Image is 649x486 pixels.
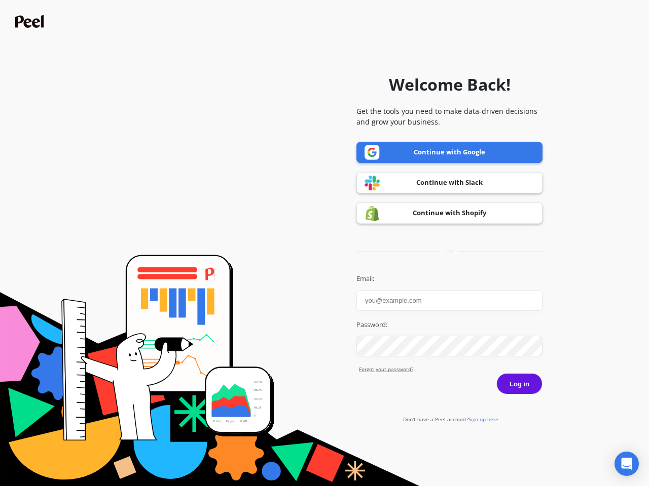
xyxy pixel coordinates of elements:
[356,290,543,311] input: you@example.com
[356,142,543,163] a: Continue with Google
[615,452,639,476] div: Open Intercom Messenger
[389,72,511,97] h1: Welcome Back!
[496,373,543,394] button: Log in
[356,274,543,284] label: Email:
[356,172,543,193] a: Continue with Slack
[15,15,47,28] img: Peel
[359,366,543,373] a: Forgot yout password?
[356,106,543,127] p: Get the tools you need to make data-driven decisions and grow your business.
[356,202,543,224] a: Continue with Shopify
[365,175,380,191] img: Slack logo
[468,416,498,423] span: Sign up here
[365,145,380,160] img: Google logo
[403,416,498,423] a: Don't have a Peel account?Sign up here
[356,248,543,255] div: or
[356,320,543,330] label: Password:
[365,206,380,221] img: Shopify logo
